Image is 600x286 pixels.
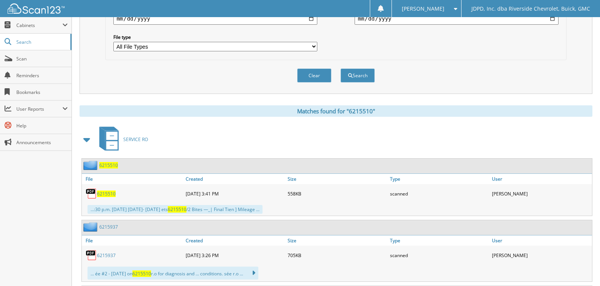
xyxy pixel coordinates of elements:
[286,174,388,184] a: Size
[80,105,592,117] div: Matches found for "6215510"
[341,68,375,83] button: Search
[388,174,490,184] a: Type
[388,186,490,201] div: scanned
[490,235,592,246] a: User
[16,56,68,62] span: Scan
[88,205,263,214] div: ...:30 p.m. [DATE] [DATE]- [DATE] ets /2 Bites —_| Final Tien ] Mileage ...
[402,6,444,11] span: [PERSON_NAME]
[83,222,99,232] img: folder2.png
[83,160,99,170] img: folder2.png
[113,34,317,40] label: File type
[99,162,118,168] a: 6215510
[471,6,590,11] span: JDPD, Inc. dba Riverside Chevrolet, Buick, GMC
[16,22,62,29] span: Cabinets
[168,206,186,213] span: 6215510
[8,3,65,14] img: scan123-logo-white.svg
[16,139,68,146] span: Announcements
[113,13,317,25] input: start
[132,270,151,277] span: 6215510
[490,174,592,184] a: User
[99,224,118,230] a: 6215937
[86,249,97,261] img: PDF.png
[562,249,600,286] iframe: Chat Widget
[184,248,286,263] div: [DATE] 3:26 PM
[184,235,286,246] a: Created
[123,136,148,143] span: SERVICE RO
[95,124,148,154] a: SERVICE RO
[490,248,592,263] div: [PERSON_NAME]
[97,191,116,197] a: 6215510
[286,186,388,201] div: 558KB
[86,188,97,199] img: PDF.png
[286,235,388,246] a: Size
[16,106,62,112] span: User Reports
[388,248,490,263] div: scanned
[16,72,68,79] span: Reminders
[82,235,184,246] a: File
[184,174,286,184] a: Created
[286,248,388,263] div: 705KB
[16,89,68,95] span: Bookmarks
[16,122,68,129] span: Help
[88,267,258,280] div: ... ée #2 - [DATE] on r.o for diagnosis and ... conditions. sée r.o ...
[297,68,331,83] button: Clear
[388,235,490,246] a: Type
[490,186,592,201] div: [PERSON_NAME]
[355,13,558,25] input: end
[16,39,67,45] span: Search
[97,252,116,259] a: 6215937
[184,186,286,201] div: [DATE] 3:41 PM
[82,174,184,184] a: File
